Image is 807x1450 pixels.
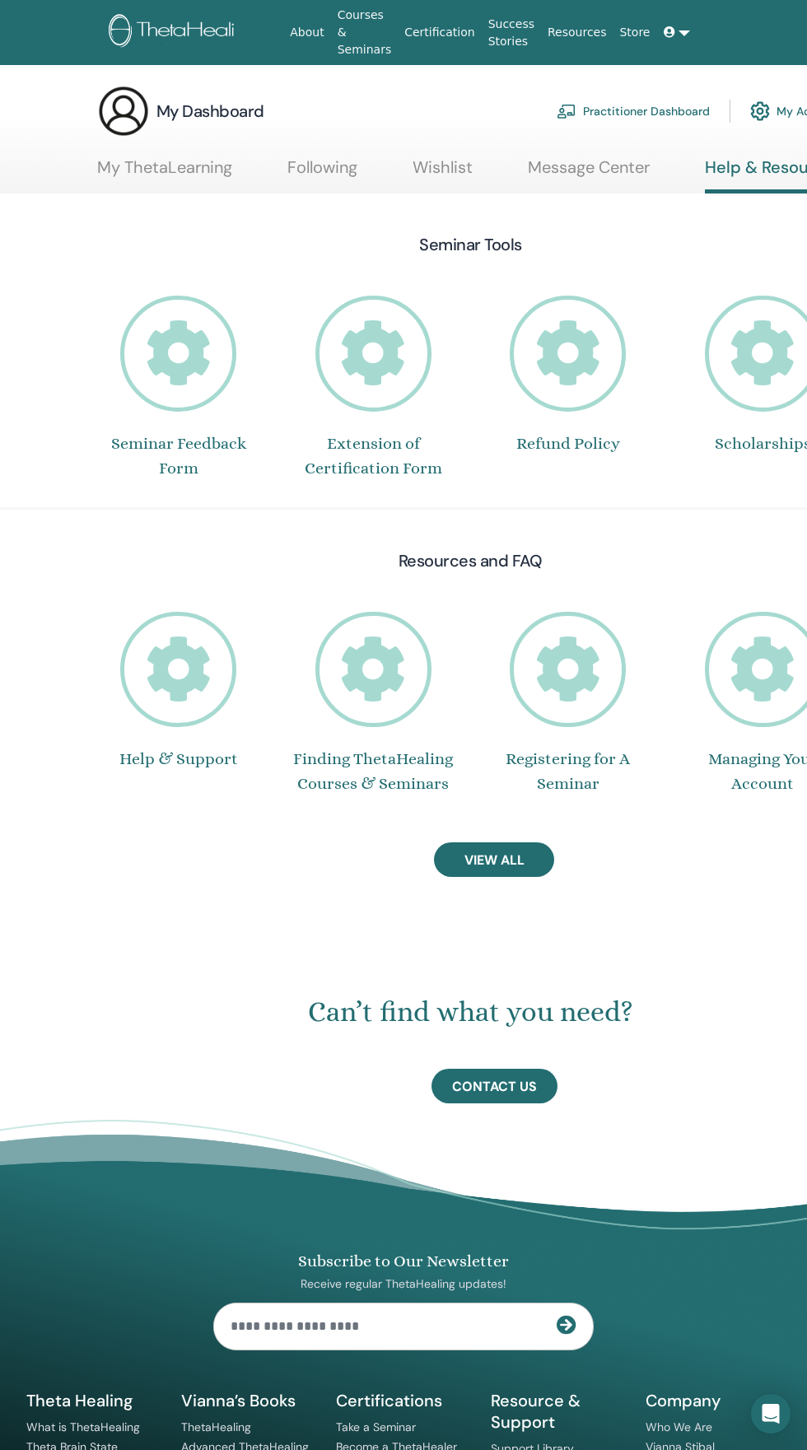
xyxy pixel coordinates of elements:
[26,1420,140,1434] a: What is ThetaHealing
[486,747,651,796] h4: Registering for A Seminar
[557,104,576,119] img: chalkboard-teacher.svg
[96,612,261,772] a: Help & Support
[750,97,770,125] img: cog.svg
[291,612,455,797] a: Finding ThetaHealing Courses & Seminars
[646,1390,781,1411] h5: Company
[646,1420,712,1434] a: Who We Are
[156,100,264,123] h3: My Dashboard
[557,93,710,129] a: Practitioner Dashboard
[413,157,473,189] a: Wishlist
[464,851,525,869] span: View All
[291,431,455,481] h4: Extension of Certification Form
[291,747,455,796] h4: Finding ThetaHealing Courses & Seminars
[291,296,455,481] a: Extension of Certification Form
[96,296,261,481] a: Seminar Feedback Form
[97,85,150,138] img: generic-user-icon.jpg
[434,842,554,877] a: View All
[751,1394,791,1434] div: Open Intercom Messenger
[541,17,613,48] a: Resources
[528,157,650,189] a: Message Center
[181,1390,316,1411] h5: Vianna’s Books
[181,1420,251,1434] a: ThetaHealing
[486,431,651,456] h4: Refund Policy
[431,1069,557,1103] a: Contact Us
[613,17,656,48] a: Store
[486,612,651,797] a: Registering for A Seminar
[96,747,261,772] h4: Help & Support
[486,296,651,456] a: Refund Policy
[96,431,261,481] h4: Seminar Feedback Form
[283,17,330,48] a: About
[336,1390,471,1411] h5: Certifications
[26,1390,161,1411] h5: Theta Healing
[491,1390,626,1433] h5: Resource & Support
[109,14,268,51] img: logo.png
[97,157,232,189] a: My ThetaLearning
[398,17,481,48] a: Certification
[213,1276,594,1291] p: Receive regular ThetaHealing updates!
[287,157,357,189] a: Following
[452,1078,537,1095] span: Contact Us
[213,1252,594,1270] h4: Subscribe to Our Newsletter
[336,1420,416,1434] a: Take a Seminar
[482,9,541,57] a: Success Stories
